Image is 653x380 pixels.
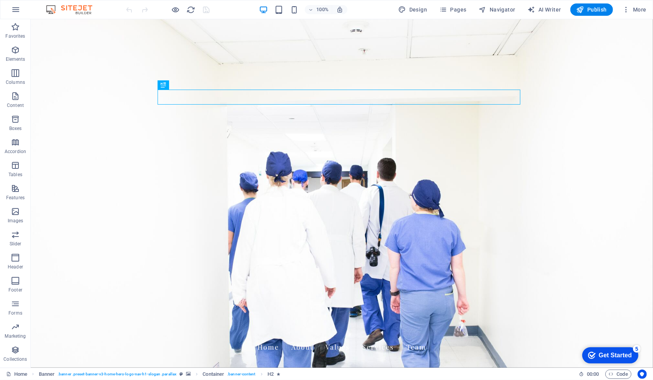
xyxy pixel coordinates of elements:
[7,102,24,108] p: Content
[305,5,332,14] button: 100%
[395,3,430,16] button: Design
[479,6,515,13] span: Navigator
[171,5,180,14] button: Click here to leave preview mode and continue editing
[399,6,427,13] span: Design
[179,372,183,376] i: This element is a customizable preset
[579,370,599,379] h6: Session time
[476,3,518,16] button: Navigator
[277,372,280,376] i: Element contains an animation
[203,370,224,379] span: Click to select. Double-click to edit
[39,370,281,379] nav: breadcrumb
[186,372,191,376] i: This element contains a background
[336,6,343,13] i: On resize automatically adjust zoom level to fit chosen device.
[268,370,274,379] span: Click to select. Double-click to edit
[57,2,65,9] div: 5
[6,370,27,379] a: Click to cancel selection. Double-click to open Pages
[8,218,23,224] p: Images
[528,6,561,13] span: AI Writer
[316,5,329,14] h6: 100%
[8,172,22,178] p: Tables
[186,5,196,14] button: reload
[609,370,628,379] span: Code
[6,4,62,20] div: Get Started 5 items remaining, 0% complete
[5,333,26,339] p: Marketing
[10,241,22,247] p: Slider
[439,6,466,13] span: Pages
[9,125,22,132] p: Boxes
[23,8,56,15] div: Get Started
[5,148,26,155] p: Accordion
[395,3,430,16] div: Design (Ctrl+Alt+Y)
[619,3,650,16] button: More
[8,287,22,293] p: Footer
[6,195,25,201] p: Features
[187,5,196,14] i: Reload page
[6,56,25,62] p: Elements
[577,6,607,13] span: Publish
[570,3,613,16] button: Publish
[5,33,25,39] p: Favorites
[622,6,646,13] span: More
[592,371,593,377] span: :
[587,370,599,379] span: 00 00
[44,5,102,14] img: Editor Logo
[39,370,55,379] span: Click to select. Double-click to edit
[638,370,647,379] button: Usercentrics
[605,370,631,379] button: Code
[227,370,255,379] span: . banner-content
[58,370,176,379] span: . banner .preset-banner-v3-home-hero-logo-nav-h1-slogan .parallax
[8,264,23,270] p: Header
[525,3,564,16] button: AI Writer
[436,3,469,16] button: Pages
[8,310,22,316] p: Forms
[3,356,27,362] p: Collections
[6,79,25,85] p: Columns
